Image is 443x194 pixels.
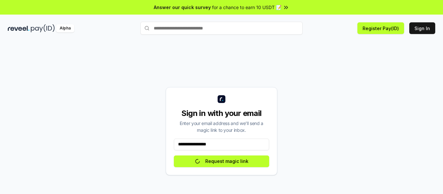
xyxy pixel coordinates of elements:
[409,22,435,34] button: Sign In
[154,4,211,11] span: Answer our quick survey
[31,24,55,32] img: pay_id
[174,120,269,133] div: Enter your email address and we’ll send a magic link to your inbox.
[212,4,281,11] span: for a chance to earn 10 USDT 📝
[174,108,269,119] div: Sign in with your email
[174,155,269,167] button: Request magic link
[56,24,74,32] div: Alpha
[8,24,30,32] img: reveel_dark
[357,22,404,34] button: Register Pay(ID)
[218,95,225,103] img: logo_small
